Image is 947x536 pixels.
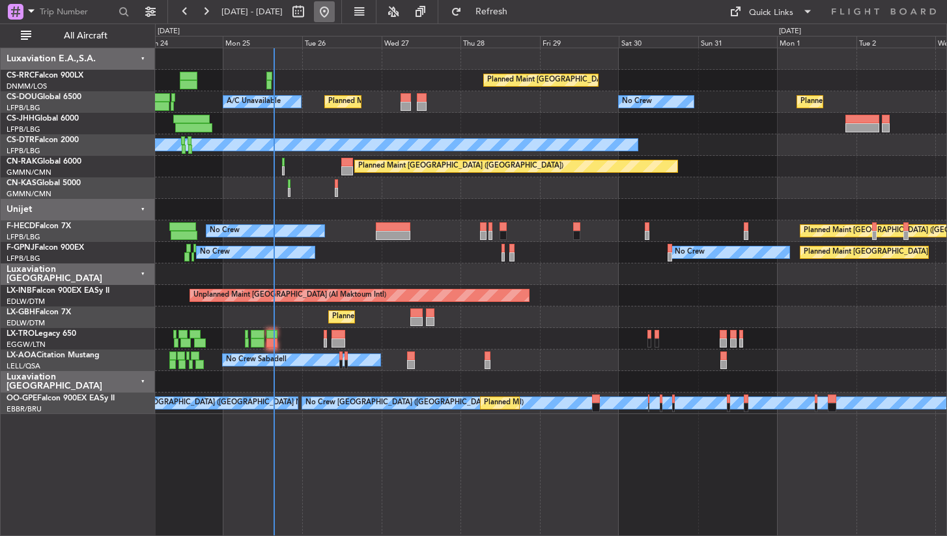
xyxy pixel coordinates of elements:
a: CS-JHHGlobal 6000 [7,115,79,123]
span: CS-JHH [7,115,35,123]
span: Refresh [464,7,519,16]
div: Unplanned Maint [GEOGRAPHIC_DATA] (Al Maktoum Intl) [193,286,386,305]
span: All Aircraft [34,31,137,40]
div: Planned Maint [GEOGRAPHIC_DATA] ([GEOGRAPHIC_DATA] National) [484,393,720,413]
a: LFPB/LBG [7,146,40,156]
span: CS-DTR [7,136,35,144]
div: A/C Unavailable [227,92,281,112]
a: LFPB/LBG [7,103,40,113]
a: LX-GBHFalcon 7X [7,308,71,316]
span: LX-TRO [7,330,35,338]
a: CS-DOUGlobal 6500 [7,93,81,101]
span: CS-RRC [7,72,35,80]
span: CN-RAK [7,158,37,166]
a: LFPB/LBG [7,254,40,263]
div: No Crew [622,92,652,112]
button: All Aircraft [14,25,141,46]
div: Mon 25 [223,36,302,48]
div: No Crew Sabadell [226,350,287,370]
a: GMMN/CMN [7,168,51,177]
a: GMMN/CMN [7,189,51,199]
div: Quick Links [749,7,793,20]
a: LX-AOACitation Mustang [7,351,100,359]
a: LX-INBFalcon 900EX EASy II [7,287,109,295]
a: CS-DTRFalcon 2000 [7,136,79,144]
a: EGGW/LTN [7,340,46,350]
span: [DATE] - [DATE] [221,6,283,18]
div: Thu 28 [460,36,540,48]
a: LX-TROLegacy 650 [7,330,76,338]
div: Planned Maint Nice ([GEOGRAPHIC_DATA]) [332,307,477,327]
div: No Crew [200,243,230,262]
button: Quick Links [723,1,819,22]
div: Sun 24 [144,36,223,48]
a: EBBR/BRU [7,404,42,414]
div: [DATE] [779,26,801,37]
span: OO-GPE [7,395,37,402]
div: Sun 31 [698,36,778,48]
div: Tue 2 [856,36,936,48]
a: EDLW/DTM [7,297,45,306]
a: CN-RAKGlobal 6000 [7,158,81,166]
div: No Crew [675,243,705,262]
span: LX-INB [7,287,32,295]
div: Fri 29 [540,36,619,48]
a: LELL/QSA [7,361,40,371]
a: LFPB/LBG [7,125,40,134]
div: No Crew [GEOGRAPHIC_DATA] ([GEOGRAPHIC_DATA] National) [108,393,326,413]
div: [DATE] [158,26,180,37]
div: No Crew [GEOGRAPHIC_DATA] ([GEOGRAPHIC_DATA] National) [305,393,524,413]
div: Mon 1 [777,36,856,48]
a: DNMM/LOS [7,82,47,91]
span: F-HECD [7,222,35,230]
a: LFPB/LBG [7,232,40,242]
span: CN-KAS [7,179,36,187]
span: CS-DOU [7,93,37,101]
a: CS-RRCFalcon 900LX [7,72,83,80]
a: EDLW/DTM [7,318,45,328]
a: CN-KASGlobal 5000 [7,179,81,187]
a: F-GPNJFalcon 900EX [7,244,84,252]
span: F-GPNJ [7,244,35,252]
button: Refresh [445,1,523,22]
span: LX-AOA [7,351,36,359]
div: No Crew [210,221,240,241]
div: Planned Maint [GEOGRAPHIC_DATA] ([GEOGRAPHIC_DATA]) [328,92,533,112]
div: Planned Maint [GEOGRAPHIC_DATA] ([GEOGRAPHIC_DATA]) [487,70,692,90]
div: Planned Maint [GEOGRAPHIC_DATA] ([GEOGRAPHIC_DATA]) [358,156,563,176]
div: Tue 26 [302,36,382,48]
div: Sat 30 [619,36,698,48]
a: OO-GPEFalcon 900EX EASy II [7,395,115,402]
div: Wed 27 [382,36,461,48]
a: F-HECDFalcon 7X [7,222,71,230]
span: LX-GBH [7,308,35,316]
input: Trip Number [40,2,115,22]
